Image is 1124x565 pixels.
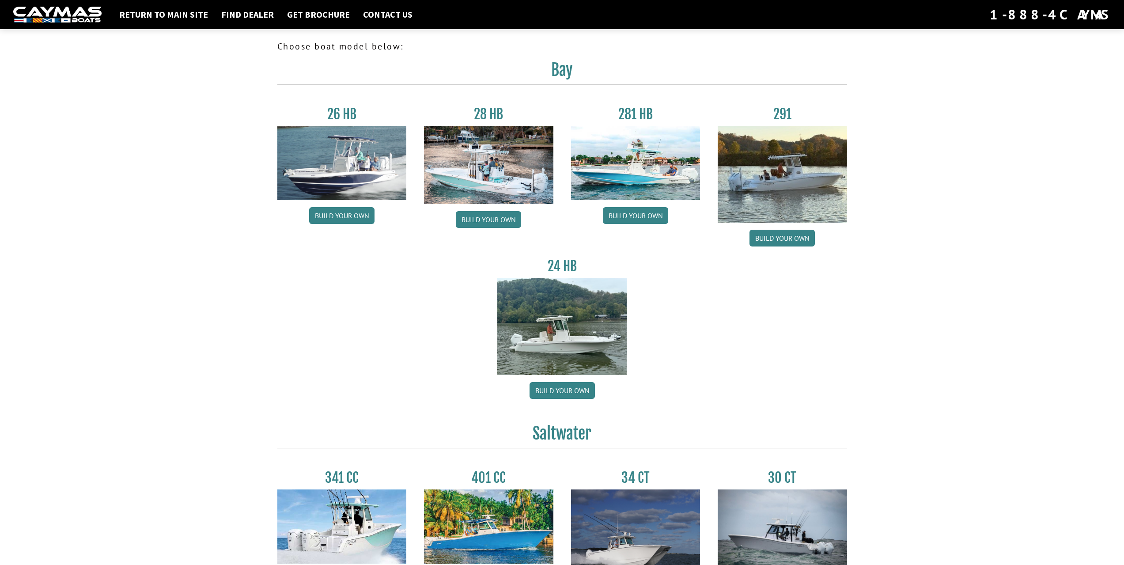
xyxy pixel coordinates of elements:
[424,126,553,204] img: 28_hb_thumbnail_for_caymas_connect.jpg
[277,470,407,486] h3: 341 CC
[718,126,847,223] img: 291_Thumbnail.jpg
[277,489,407,564] img: 341CC-thumbjpg.jpg
[424,489,553,564] img: 401CC_thumb.pg.jpg
[277,424,847,448] h2: Saltwater
[115,9,212,20] a: Return to main site
[571,126,700,200] img: 28-hb-twin.jpg
[309,207,375,224] a: Build your own
[359,9,417,20] a: Contact Us
[571,470,700,486] h3: 34 CT
[424,106,553,122] h3: 28 HB
[749,230,815,246] a: Build your own
[424,470,553,486] h3: 401 CC
[283,9,354,20] a: Get Brochure
[530,382,595,399] a: Build your own
[13,7,102,23] img: white-logo-c9c8dbefe5ff5ceceb0f0178aa75bf4bb51f6bca0971e226c86eb53dfe498488.png
[571,106,700,122] h3: 281 HB
[277,126,407,200] img: 26_new_photo_resized.jpg
[277,60,847,85] h2: Bay
[603,207,668,224] a: Build your own
[217,9,278,20] a: Find Dealer
[456,211,521,228] a: Build your own
[497,258,627,274] h3: 24 HB
[277,40,847,53] p: Choose boat model below:
[718,106,847,122] h3: 291
[497,278,627,375] img: 24_HB_thumbnail.jpg
[277,106,407,122] h3: 26 HB
[718,470,847,486] h3: 30 CT
[990,5,1111,24] div: 1-888-4CAYMAS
